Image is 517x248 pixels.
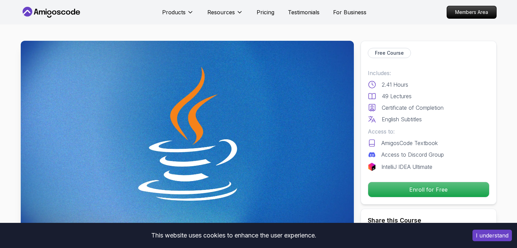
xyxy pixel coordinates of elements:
a: Pricing [257,8,274,16]
p: Free Course [375,50,404,56]
button: Products [162,8,194,22]
p: English Subtitles [382,115,422,123]
p: IntelliJ IDEA Ultimate [381,163,432,171]
p: Access to: [368,127,489,136]
p: Resources [207,8,235,16]
a: For Business [333,8,366,16]
img: jetbrains logo [368,163,376,171]
p: 49 Lectures [382,92,412,100]
p: Access to Discord Group [381,150,444,159]
p: 2.41 Hours [382,81,408,89]
p: Members Area [447,6,496,18]
a: Testimonials [288,8,320,16]
button: Accept cookies [472,230,512,241]
img: java-for-beginners_thumbnail [21,41,354,228]
button: Resources [207,8,243,22]
h2: Share this Course [368,216,489,225]
p: Enroll for Free [368,182,489,197]
p: Certificate of Completion [382,104,444,112]
p: Products [162,8,186,16]
div: This website uses cookies to enhance the user experience. [5,228,462,243]
button: Enroll for Free [368,182,489,197]
p: AmigosCode Textbook [381,139,438,147]
p: Includes: [368,69,489,77]
a: Members Area [447,6,497,19]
